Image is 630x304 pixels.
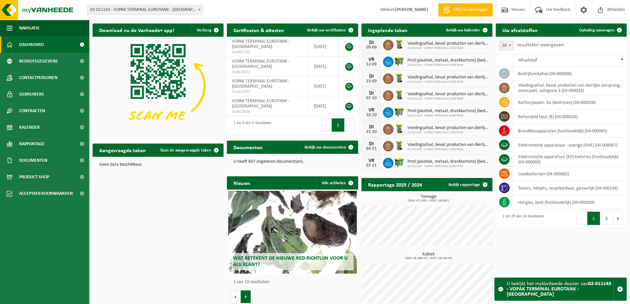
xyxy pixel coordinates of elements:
img: WB-0140-HPE-GN-50 [394,39,405,50]
div: 12-09 [365,62,378,67]
div: DI [365,91,378,96]
a: Bekijk uw documenten [299,141,357,154]
span: Voedingsafval, bevat producten van dierlijke oorsprong, onverpakt, categorie 3 [407,125,489,131]
span: 02-011143 - VOPAK TERMINAL EUROTANK [407,148,489,152]
strong: 02-011143 - VOPAK TERMINAL EUROTANK - [GEOGRAPHIC_DATA] [507,281,611,297]
h3: Tonnage [365,195,492,202]
span: Pmd (plastiek, metaal, drankkartons) (bedrijven) [407,159,489,164]
div: 23-09 [365,79,378,84]
img: WB-0140-HPE-GN-50 [394,140,405,151]
h3: Kubiek [365,252,492,260]
span: VLA610436 [232,109,303,114]
td: bedrijfsrestafval (04-000008) [513,66,627,81]
span: 02-011143 - VOPAK TERMINAL EUROTANK [407,80,489,84]
div: 10-10 [365,113,378,117]
span: VOPAK TERMINAL EUROTANK - [GEOGRAPHIC_DATA] [232,39,290,49]
span: 02-011143 - VOPAK TERMINAL EUROTANK - ANTWERPEN [88,5,203,15]
img: WB-0140-HPE-GN-50 [394,89,405,101]
td: karton/papier, los (bedrijven) (04-000026) [513,95,627,109]
span: 02-011143 - VOPAK TERMINAL EUROTANK [407,63,489,67]
span: Ophaling aanvragen [579,28,614,32]
button: Next [345,118,355,132]
button: Previous [321,118,332,132]
span: Verberg [197,28,211,32]
button: Vorige [230,290,241,303]
div: DI [365,40,378,45]
label: resultaten weergeven [517,42,564,48]
div: 21-10 [365,130,378,134]
td: elektronische apparatuur (KV) koelvries (huishoudelijk) (04-000069) [513,152,627,167]
span: Rapportage [19,136,45,152]
div: 07-11 [365,163,378,168]
img: WB-1100-HPE-GN-50 [394,106,405,117]
button: Previous [577,212,587,225]
td: loodbatterijen (04-000085) [513,167,627,181]
span: Bekijk uw certificaten [307,28,346,32]
span: Navigatie [19,20,40,36]
td: [DATE] [309,96,339,116]
button: Volgende [241,290,251,303]
span: Voedingsafval, bevat producten van dierlijke oorsprong, onverpakt, categorie 3 [407,75,489,80]
div: DI [365,141,378,147]
td: hol glas, bont (huishoudelijk) (04-000209) [513,195,627,209]
img: WB-1100-HPE-GN-50 [394,157,405,168]
td: [DATE] [309,57,339,76]
span: Kalender [19,119,40,136]
p: 1 van 10 resultaten [233,280,355,284]
span: Contactpersonen [19,69,58,86]
button: 1 [587,212,600,225]
td: [DATE] [309,76,339,96]
td: elektronische apparatuur - overige (OVE) (04-000067) [513,138,627,152]
span: Afvalstof [518,58,537,63]
p: U heeft 607 ongelezen document(en). [233,159,351,164]
span: Contracten [19,103,45,119]
div: 04-11 [365,147,378,151]
a: Ophaling aanvragen [574,23,626,37]
div: VR [365,57,378,62]
a: Bekijk rapportage [443,178,492,191]
a: Bekijk uw kalender [441,23,492,37]
span: 2024: 25,360 m3 - 2025: 18,740 m3 [365,257,492,260]
img: WB-1100-HPE-GN-50 [394,56,405,67]
span: VLA901735 [232,50,303,55]
p: Geen data beschikbaar. [99,162,217,167]
span: Voedingsafval, bevat producten van dierlijke oorsprong, onverpakt, categorie 3 [407,92,489,97]
div: 07-10 [365,96,378,101]
span: Dashboard [19,36,44,53]
span: Acceptatievoorwaarden [19,185,73,202]
a: Wat betekent de nieuwe RED-richtlijn voor u als klant? [228,191,357,274]
span: Bekijk uw documenten [305,145,346,150]
a: Alle artikelen [316,176,357,190]
span: 02-011143 - VOPAK TERMINAL EUROTANK - ANTWERPEN [87,5,203,15]
h2: Nieuws [227,176,257,189]
span: Toon de aangevraagde taken [160,148,211,152]
a: Toon de aangevraagde taken [155,144,223,157]
span: Voedingsafval, bevat producten van dierlijke oorsprong, onverpakt, categorie 3 [407,41,489,46]
div: U bekijkt het myVanheede dossier van [507,278,613,300]
button: 1 [332,118,345,132]
span: VOPAK TERMINAL EUROTANK - [GEOGRAPHIC_DATA] [232,79,290,89]
td: brandblusapparaten (huishoudelijk) (04-000065) [513,124,627,138]
h2: Aangevraagde taken [93,144,152,156]
h2: Uw afvalstoffen [496,23,544,36]
td: voedingsafval, bevat producten van dierlijke oorsprong, onverpakt, categorie 3 (04-000024) [513,81,627,95]
span: Voedingsafval, bevat producten van dierlijke oorsprong, onverpakt, categorie 3 [407,142,489,148]
button: 2 [600,212,613,225]
h2: Ingeplande taken [361,23,414,36]
span: Documenten [19,152,47,169]
a: Bekijk uw certificaten [302,23,357,37]
img: WB-0140-HPE-GN-50 [394,72,405,84]
span: Bedrijfsgegevens [19,53,58,69]
span: 02-011143 - VOPAK TERMINAL EUROTANK [407,97,489,101]
h2: Download nu de Vanheede+ app! [93,23,181,36]
span: 02-011143 - VOPAK TERMINAL EUROTANK [407,46,489,50]
span: Wat betekent de nieuwe RED-richtlijn voor u als klant? [233,256,348,267]
div: VR [365,158,378,163]
span: 10 [499,41,513,50]
span: Pmd (plastiek, metaal, drankkartons) (bedrijven) [407,58,489,63]
span: 2024: 47,139 t - 2025: 19,656 t [365,199,492,202]
span: Product Shop [19,169,49,185]
div: DI [365,124,378,130]
img: Download de VHEPlus App [93,37,224,135]
img: WB-0140-HPE-GN-50 [394,123,405,134]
